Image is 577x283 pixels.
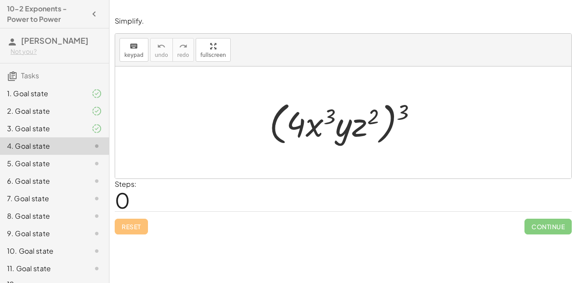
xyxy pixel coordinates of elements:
[201,52,226,58] span: fullscreen
[7,246,77,256] div: 10. Goal state
[7,158,77,169] div: 5. Goal state
[155,52,168,58] span: undo
[91,158,102,169] i: Task not started.
[7,228,77,239] div: 9. Goal state
[150,38,173,62] button: undoundo
[7,88,77,99] div: 1. Goal state
[115,179,137,189] label: Steps:
[91,211,102,221] i: Task not started.
[91,176,102,186] i: Task not started.
[7,211,77,221] div: 8. Goal state
[120,38,148,62] button: keyboardkeypad
[196,38,231,62] button: fullscreen
[91,141,102,151] i: Task not started.
[7,176,77,186] div: 6. Goal state
[115,187,130,213] span: 0
[179,41,187,52] i: redo
[124,52,144,58] span: keypad
[21,71,39,80] span: Tasks
[91,246,102,256] i: Task not started.
[21,35,88,45] span: [PERSON_NAME]
[91,193,102,204] i: Task not started.
[7,3,86,24] h4: 10-2 Exponents - Power to Power
[91,106,102,116] i: Task finished and part of it marked as correct.
[115,16,572,26] p: Simplify.
[157,41,165,52] i: undo
[91,123,102,134] i: Task finished and part of it marked as correct.
[130,41,138,52] i: keyboard
[7,263,77,274] div: 11. Goal state
[11,47,102,56] div: Not you?
[91,88,102,99] i: Task finished and part of it marked as correct.
[177,52,189,58] span: redo
[91,228,102,239] i: Task not started.
[7,123,77,134] div: 3. Goal state
[91,263,102,274] i: Task not started.
[172,38,194,62] button: redoredo
[7,141,77,151] div: 4. Goal state
[7,193,77,204] div: 7. Goal state
[7,106,77,116] div: 2. Goal state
